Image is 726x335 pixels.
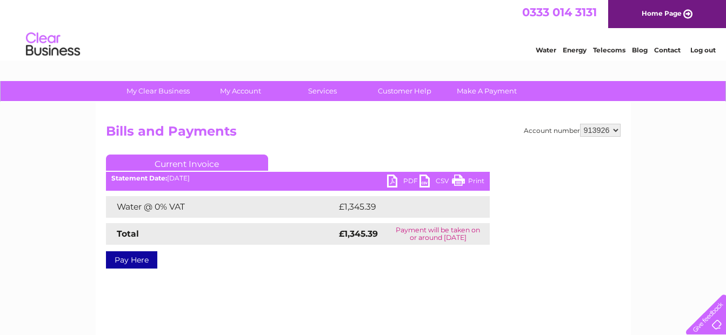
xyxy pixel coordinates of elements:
[522,5,597,19] a: 0333 014 3131
[593,46,625,54] a: Telecoms
[654,46,681,54] a: Contact
[536,46,556,54] a: Water
[106,175,490,182] div: [DATE]
[106,251,157,269] a: Pay Here
[108,6,619,52] div: Clear Business is a trading name of Verastar Limited (registered in [GEOGRAPHIC_DATA] No. 3667643...
[114,81,203,101] a: My Clear Business
[419,175,452,190] a: CSV
[336,196,472,218] td: £1,345.39
[524,124,621,137] div: Account number
[106,196,336,218] td: Water @ 0% VAT
[452,175,484,190] a: Print
[360,81,449,101] a: Customer Help
[387,223,489,245] td: Payment will be taken on or around [DATE]
[111,174,167,182] b: Statement Date:
[278,81,367,101] a: Services
[25,28,81,61] img: logo.png
[117,229,139,239] strong: Total
[632,46,648,54] a: Blog
[387,175,419,190] a: PDF
[690,46,716,54] a: Log out
[442,81,531,101] a: Make A Payment
[563,46,587,54] a: Energy
[106,124,621,144] h2: Bills and Payments
[106,155,268,171] a: Current Invoice
[196,81,285,101] a: My Account
[339,229,378,239] strong: £1,345.39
